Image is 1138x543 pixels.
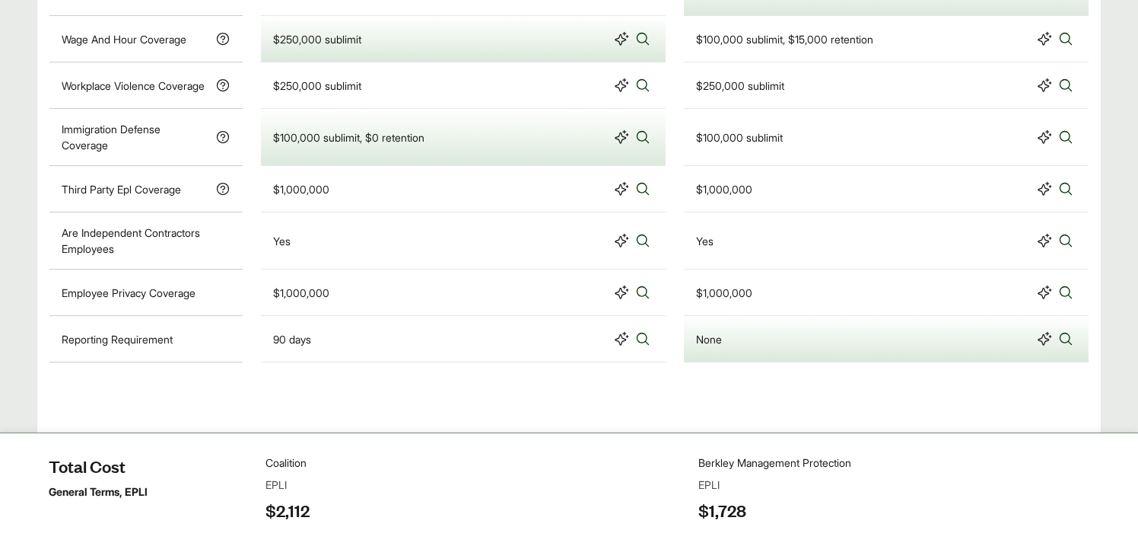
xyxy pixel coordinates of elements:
[696,31,873,47] div: $100,000 sublimit, $15,000 retention
[696,129,783,145] div: $100,000 sublimit
[62,225,230,257] p: Are Independent Contractors Employees
[273,31,361,47] div: $250,000 sublimit
[696,78,784,94] div: $250,000 sublimit
[273,181,329,197] div: $1,000,000
[62,331,173,347] p: Reporting Requirement
[273,233,291,249] div: Yes
[696,331,722,347] div: None
[62,31,186,47] p: Wage And Hour Coverage
[273,78,361,94] div: $250,000 sublimit
[62,78,205,94] p: Workplace Violence Coverage
[696,181,752,197] div: $1,000,000
[273,129,424,145] div: $100,000 sublimit, $0 retention
[62,285,195,301] p: Employee Privacy Coverage
[273,285,329,301] div: $1,000,000
[62,121,209,153] p: Immigration Defense Coverage
[62,181,181,197] p: Third Party Epl Coverage
[696,233,714,249] div: Yes
[273,331,311,347] div: 90 days
[696,285,752,301] div: $1,000,000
